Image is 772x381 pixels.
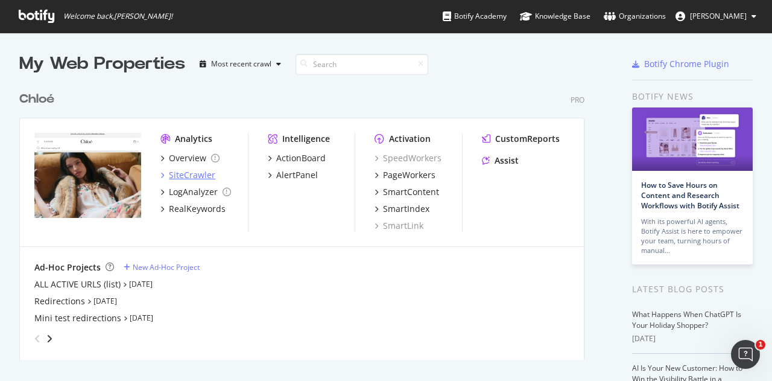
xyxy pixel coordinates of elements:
a: [DATE] [130,313,153,323]
a: AlertPanel [268,169,318,181]
div: Most recent crawl [211,60,271,68]
div: Analytics [175,133,212,145]
div: grid [19,76,594,360]
button: [PERSON_NAME] [666,7,766,26]
a: [DATE] [129,279,153,289]
div: Activation [389,133,431,145]
img: How to Save Hours on Content and Research Workflows with Botify Assist [632,107,753,171]
a: Overview [160,152,220,164]
div: LogAnalyzer [169,186,218,198]
div: With its powerful AI agents, Botify Assist is here to empower your team, turning hours of manual… [641,217,744,255]
a: [DATE] [93,296,117,306]
div: Overview [169,152,206,164]
a: New Ad-Hoc Project [124,262,200,272]
a: ALL ACTIVE URLS (list) [34,278,121,290]
div: Botify news [632,90,753,103]
span: Victor GASC [690,11,747,21]
div: Organizations [604,10,666,22]
a: Botify Chrome Plugin [632,58,729,70]
a: How to Save Hours on Content and Research Workflows with Botify Assist [641,180,739,211]
a: LogAnalyzer [160,186,231,198]
button: Most recent crawl [195,54,286,74]
div: SmartIndex [383,203,429,215]
a: SmartIndex [375,203,429,215]
a: Redirections [34,295,85,307]
div: angle-right [45,333,54,345]
input: Search [296,54,428,75]
a: SiteCrawler [160,169,215,181]
div: Botify Academy [443,10,507,22]
div: AlertPanel [276,169,318,181]
div: angle-left [30,329,45,348]
img: www.chloe.com [34,133,141,219]
div: Assist [495,155,519,167]
div: PageWorkers [383,169,435,181]
div: Pro [571,95,584,105]
div: New Ad-Hoc Project [133,262,200,272]
div: SiteCrawler [169,169,215,181]
a: PageWorkers [375,169,435,181]
div: Latest Blog Posts [632,283,753,296]
div: RealKeywords [169,203,226,215]
div: Ad-Hoc Projects [34,261,101,274]
div: Chloé [19,91,54,108]
div: Botify Chrome Plugin [644,58,729,70]
a: Assist [482,155,519,167]
a: Chloé [19,91,59,108]
div: CustomReports [495,133,560,145]
iframe: Intercom live chat [731,340,760,369]
div: Intelligence [282,133,330,145]
span: Welcome back, [PERSON_NAME] ! [63,11,172,21]
a: SmartLink [375,220,423,232]
div: My Web Properties [19,52,185,76]
div: Knowledge Base [520,10,590,22]
a: RealKeywords [160,203,226,215]
div: SmartContent [383,186,439,198]
a: SmartContent [375,186,439,198]
a: ActionBoard [268,152,326,164]
a: What Happens When ChatGPT Is Your Holiday Shopper? [632,309,741,330]
div: ActionBoard [276,152,326,164]
a: CustomReports [482,133,560,145]
span: 1 [756,340,765,350]
a: SpeedWorkers [375,152,441,164]
a: Mini test redirections [34,312,121,324]
div: [DATE] [632,333,753,344]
